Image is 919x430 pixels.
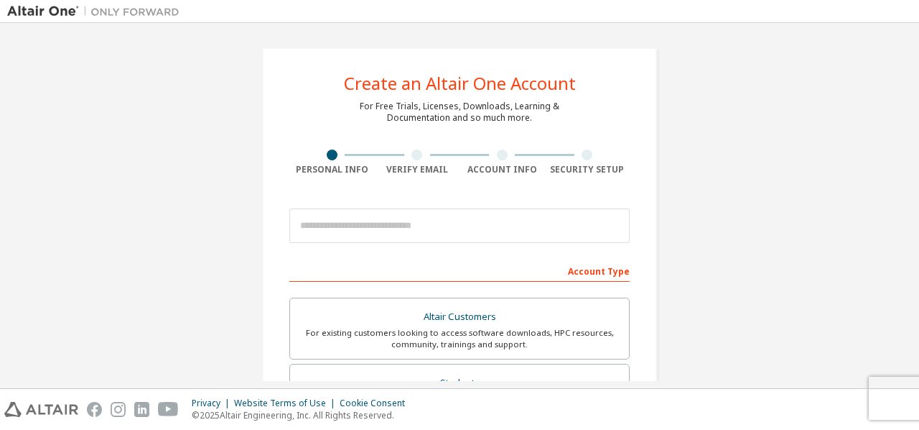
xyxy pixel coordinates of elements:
img: Altair One [7,4,187,19]
div: For existing customers looking to access software downloads, HPC resources, community, trainings ... [299,327,620,350]
img: facebook.svg [87,402,102,417]
div: Privacy [192,398,234,409]
div: Create an Altair One Account [344,75,576,92]
div: Personal Info [289,164,375,175]
img: linkedin.svg [134,402,149,417]
div: Students [299,373,620,393]
div: Altair Customers [299,307,620,327]
div: Website Terms of Use [234,398,340,409]
img: youtube.svg [158,402,179,417]
div: Account Type [289,259,630,282]
img: altair_logo.svg [4,402,78,417]
div: For Free Trials, Licenses, Downloads, Learning & Documentation and so much more. [360,101,559,124]
img: instagram.svg [111,402,126,417]
p: © 2025 Altair Engineering, Inc. All Rights Reserved. [192,409,414,421]
div: Verify Email [375,164,460,175]
div: Account Info [459,164,545,175]
div: Security Setup [545,164,630,175]
div: Cookie Consent [340,398,414,409]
